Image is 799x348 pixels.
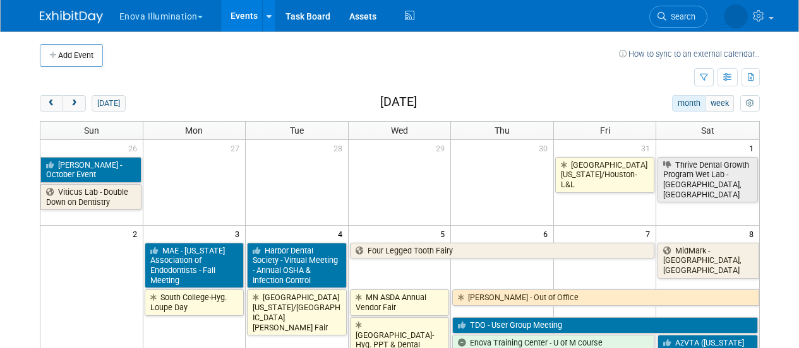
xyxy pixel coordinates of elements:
[555,157,655,193] a: [GEOGRAPHIC_DATA][US_STATE]/Houston-L&L
[92,95,125,112] button: [DATE]
[40,157,141,183] a: [PERSON_NAME] - October Event
[701,125,714,136] span: Sat
[538,140,553,156] span: 30
[435,140,450,156] span: 29
[748,226,759,241] span: 8
[658,157,757,203] a: Thrive Dental Growth Program Wet Lab - [GEOGRAPHIC_DATA], [GEOGRAPHIC_DATA]
[600,125,610,136] span: Fri
[391,125,408,136] span: Wed
[40,95,63,112] button: prev
[350,289,450,315] a: MN ASDA Annual Vendor Fair
[542,226,553,241] span: 6
[40,11,103,23] img: ExhibitDay
[350,243,655,259] a: Four Legged Tooth Fairy
[63,95,86,112] button: next
[644,226,656,241] span: 7
[724,4,748,28] img: Sarah Swinick
[649,6,707,28] a: Search
[740,95,759,112] button: myCustomButton
[229,140,245,156] span: 27
[452,289,759,306] a: [PERSON_NAME] - Out of Office
[748,140,759,156] span: 1
[337,226,348,241] span: 4
[495,125,510,136] span: Thu
[185,125,203,136] span: Mon
[247,243,347,289] a: Harbor Dental Society - Virtual Meeting - Annual OSHA & Infection Control
[666,12,695,21] span: Search
[290,125,304,136] span: Tue
[127,140,143,156] span: 26
[332,140,348,156] span: 28
[452,317,757,333] a: TDO - User Group Meeting
[131,226,143,241] span: 2
[40,44,103,67] button: Add Event
[145,243,244,289] a: MAE - [US_STATE] Association of Endodontists - Fall Meeting
[439,226,450,241] span: 5
[746,100,754,108] i: Personalize Calendar
[145,289,244,315] a: South College-Hyg. Loupe Day
[234,226,245,241] span: 3
[380,95,417,109] h2: [DATE]
[672,95,706,112] button: month
[84,125,99,136] span: Sun
[40,184,141,210] a: Viticus Lab - Double Down on Dentistry
[658,243,759,279] a: MidMark - [GEOGRAPHIC_DATA], [GEOGRAPHIC_DATA]
[247,289,347,335] a: [GEOGRAPHIC_DATA][US_STATE]/[GEOGRAPHIC_DATA][PERSON_NAME] Fair
[640,140,656,156] span: 31
[705,95,734,112] button: week
[619,49,760,59] a: How to sync to an external calendar...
